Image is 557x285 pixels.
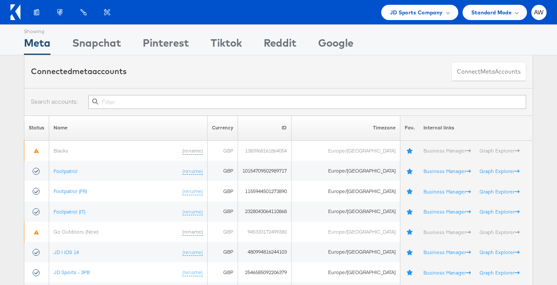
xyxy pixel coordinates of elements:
[182,147,203,154] a: (rename)
[238,140,292,161] td: 1383968161864054
[238,242,292,262] td: 480994816244103
[264,35,296,55] div: Reddit
[292,201,400,222] td: Europe/[GEOGRAPHIC_DATA]
[211,35,242,55] div: Tiktok
[54,269,90,275] a: JD Sports - 3PB
[88,95,526,109] input: Filter
[208,115,238,140] th: Currency
[72,66,92,76] span: meta
[238,181,292,201] td: 1155944501273890
[238,262,292,283] td: 2546585092206379
[208,242,238,262] td: GBP
[480,208,520,214] a: Graph Explorer
[24,25,50,35] div: Showing
[318,35,353,55] div: Google
[471,8,512,17] span: Standard Mode
[292,161,400,181] td: Europe/[GEOGRAPHIC_DATA]
[24,115,49,140] th: Status
[292,115,400,140] th: Timezone
[292,222,400,242] td: Europe/[GEOGRAPHIC_DATA]
[182,228,203,235] a: (rename)
[208,262,238,283] td: GBP
[292,140,400,161] td: Europe/[GEOGRAPHIC_DATA]
[182,208,203,215] a: (rename)
[238,115,292,140] th: ID
[423,208,471,214] a: Business Manager
[238,161,292,181] td: 10154709502989717
[208,161,238,181] td: GBP
[423,269,471,275] a: Business Manager
[480,228,520,235] a: Graph Explorer
[480,68,495,76] span: meta
[480,167,520,174] a: Graph Explorer
[54,228,98,234] a: Go Outdoors (New)
[480,269,520,275] a: Graph Explorer
[54,147,68,153] a: Blacks
[143,35,189,55] div: Pinterest
[238,201,292,222] td: 2328043064110868
[292,262,400,283] td: Europe/[GEOGRAPHIC_DATA]
[208,181,238,201] td: GBP
[390,8,443,17] span: JD Sports Company
[208,222,238,242] td: GBP
[49,115,208,140] th: Name
[534,10,544,15] span: AW
[480,188,520,194] a: Graph Explorer
[480,147,520,154] a: Graph Explorer
[423,188,471,194] a: Business Manager
[480,248,520,255] a: Graph Explorer
[182,269,203,276] a: (rename)
[451,62,526,81] button: ConnectmetaAccounts
[208,201,238,222] td: GBP
[54,167,77,174] a: Footpatrol
[182,187,203,195] a: (rename)
[292,242,400,262] td: Europe/[GEOGRAPHIC_DATA]
[208,140,238,161] td: GBP
[292,181,400,201] td: Europe/[GEOGRAPHIC_DATA]
[182,248,203,256] a: (rename)
[24,35,50,55] div: Meta
[31,66,127,77] div: Connected accounts
[182,167,203,175] a: (rename)
[423,147,471,154] a: Business Manager
[54,187,87,194] a: Footpatrol (FR)
[72,35,121,55] div: Snapchat
[423,228,471,235] a: Business Manager
[238,222,292,242] td: 945333172499380
[54,248,79,255] a: JD | iOS 14
[423,167,471,174] a: Business Manager
[54,208,85,214] a: Footpatrol (IT)
[423,248,471,255] a: Business Manager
